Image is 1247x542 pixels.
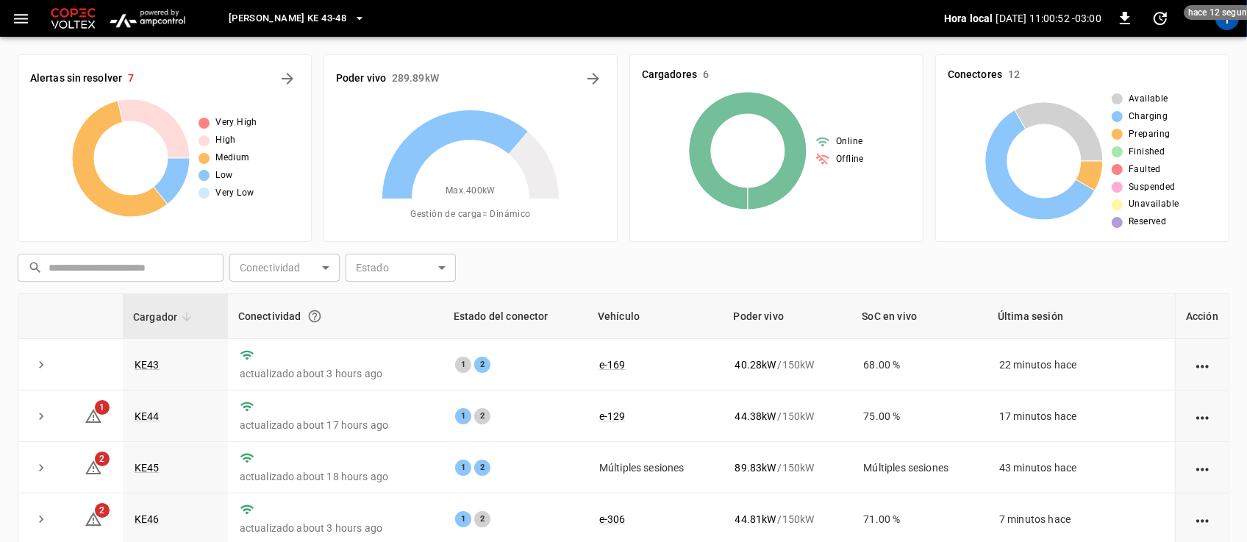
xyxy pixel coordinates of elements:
button: Conexión entre el cargador y nuestro software. [301,303,328,329]
img: ampcontrol.io logo [104,4,190,32]
th: Vehículo [587,294,723,339]
span: Cargador [133,308,196,326]
th: Acción [1175,294,1229,339]
span: Low [215,168,232,183]
h6: Alertas sin resolver [30,71,122,87]
a: 2 [85,513,102,524]
span: Max. 400 kW [446,184,496,199]
p: actualizado about 18 hours ago [240,469,432,484]
div: / 150 kW [735,409,840,424]
span: Online [836,135,862,149]
h6: Cargadores [642,67,697,83]
span: Charging [1129,110,1168,124]
button: expand row [30,405,52,427]
div: 2 [474,408,490,424]
span: Faulted [1129,163,1161,177]
td: Múltiples sesiones [587,442,723,493]
div: 2 [474,460,490,476]
td: 75.00 % [851,391,987,442]
a: 1 [85,409,102,421]
th: Estado del conector [443,294,587,339]
span: Offline [836,152,864,167]
span: [PERSON_NAME] KE 43-48 [229,10,346,27]
button: All Alerts [276,67,299,90]
button: expand row [30,457,52,479]
span: Reserved [1129,215,1166,229]
th: SoC en vivo [851,294,987,339]
td: 17 minutos hace [987,391,1175,442]
p: 40.28 kW [735,357,776,372]
a: KE43 [135,359,160,371]
div: / 150 kW [735,512,840,527]
h6: 12 [1008,67,1020,83]
h6: 7 [128,71,134,87]
a: e-169 [599,359,626,371]
div: action cell options [1193,409,1212,424]
button: expand row [30,508,52,530]
button: Energy Overview [582,67,605,90]
p: 44.38 kW [735,409,776,424]
div: 1 [455,460,471,476]
td: 68.00 % [851,339,987,391]
span: Unavailable [1129,197,1179,212]
div: 1 [455,357,471,373]
th: Última sesión [987,294,1175,339]
h6: Conectores [948,67,1002,83]
img: Customer Logo [48,4,99,32]
button: [PERSON_NAME] KE 43-48 [223,4,371,33]
div: / 150 kW [735,357,840,372]
td: Múltiples sesiones [851,442,987,493]
span: High [215,133,236,148]
div: action cell options [1193,357,1212,372]
span: Finished [1129,145,1165,160]
div: 2 [474,357,490,373]
h6: 289.89 kW [392,71,439,87]
a: e-306 [599,513,626,525]
span: 2 [95,452,110,466]
div: 1 [455,408,471,424]
div: action cell options [1193,460,1212,475]
span: 1 [95,400,110,415]
a: 2 [85,461,102,473]
h6: Poder vivo [336,71,386,87]
p: 89.83 kW [735,460,776,475]
a: KE45 [135,462,160,474]
th: Poder vivo [723,294,852,339]
p: actualizado about 3 hours ago [240,521,432,535]
a: KE46 [135,513,160,525]
div: / 150 kW [735,460,840,475]
div: 2 [474,511,490,527]
span: Gestión de carga = Dinámico [410,207,530,222]
span: 2 [95,503,110,518]
div: 1 [455,511,471,527]
span: Very High [215,115,257,130]
span: Medium [215,151,249,165]
span: Suspended [1129,180,1176,195]
div: action cell options [1193,512,1212,527]
p: [DATE] 11:00:52 -03:00 [996,11,1101,26]
div: Conectividad [238,303,433,329]
p: actualizado about 3 hours ago [240,366,432,381]
button: set refresh interval [1148,7,1172,30]
a: KE44 [135,410,160,422]
p: 44.81 kW [735,512,776,527]
p: Hora local [944,11,993,26]
td: 22 minutos hace [987,339,1175,391]
a: e-129 [599,410,626,422]
h6: 6 [703,67,709,83]
span: Preparing [1129,127,1171,142]
p: actualizado about 17 hours ago [240,418,432,432]
td: 43 minutos hace [987,442,1175,493]
span: Very Low [215,186,254,201]
button: expand row [30,354,52,376]
span: Available [1129,92,1168,107]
